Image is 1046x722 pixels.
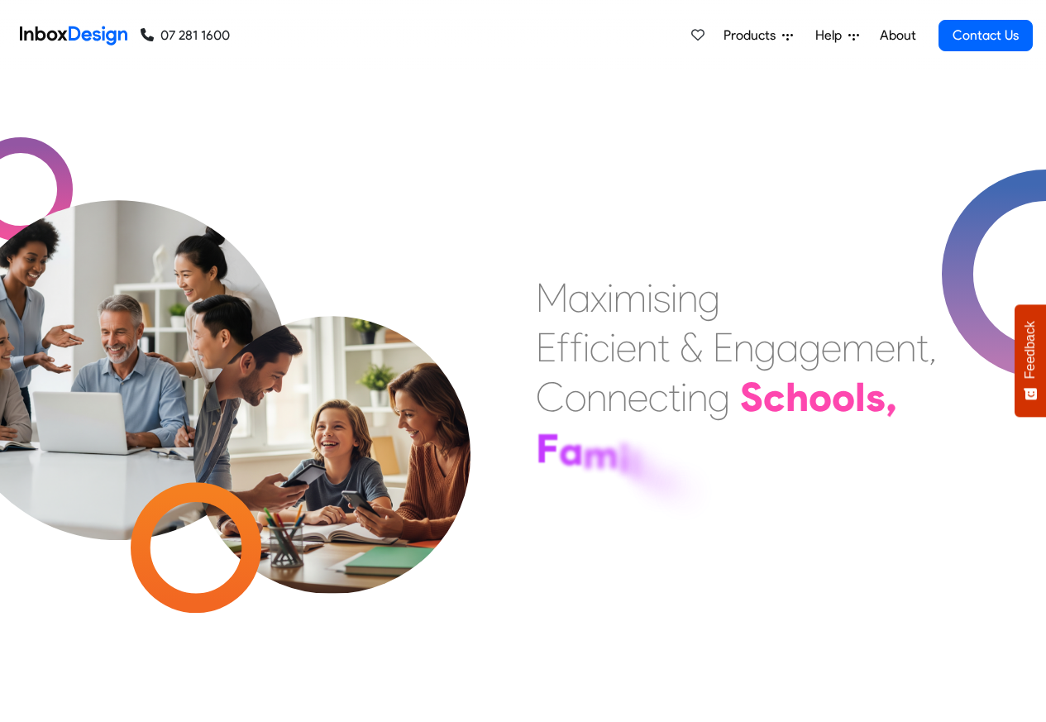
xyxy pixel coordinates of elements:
div: & [680,323,703,372]
div: l [629,439,640,489]
a: Contact Us [939,20,1033,51]
div: c [648,372,668,422]
div: i [681,372,687,422]
div: t [916,323,929,372]
div: M [536,273,568,323]
div: S [740,372,763,422]
div: m [614,273,647,323]
div: s [866,372,886,422]
div: e [651,453,673,503]
div: a [568,273,590,323]
div: f [556,323,570,372]
div: i [671,273,677,323]
div: e [821,323,842,372]
div: e [628,372,648,422]
div: g [754,323,776,372]
div: i [607,273,614,323]
span: Help [815,26,848,45]
div: g [799,323,821,372]
a: About [875,19,920,52]
div: i [619,434,629,484]
div: x [590,273,607,323]
div: o [565,372,586,422]
div: s [673,461,693,511]
div: o [809,372,832,422]
div: n [677,273,698,323]
div: C [536,372,565,422]
div: n [733,323,754,372]
div: e [616,323,637,372]
div: i [640,446,651,495]
div: g [708,372,730,422]
div: m [842,323,875,372]
div: f [570,323,583,372]
span: Feedback [1023,321,1038,379]
div: e [875,323,896,372]
div: , [929,323,937,372]
div: , [886,373,897,423]
div: n [586,372,607,422]
div: n [607,372,628,422]
div: t [657,323,670,372]
div: n [687,372,708,422]
a: Products [717,19,800,52]
div: a [559,426,583,476]
div: a [776,323,799,372]
div: n [637,323,657,372]
div: g [698,273,720,323]
div: o [832,372,855,422]
div: h [786,372,809,422]
div: Maximising Efficient & Engagement, Connecting Schools, Families, and Students. [536,273,937,521]
div: t [668,372,681,422]
div: l [855,372,866,422]
div: i [583,323,590,372]
a: 07 281 1600 [141,26,230,45]
div: i [609,323,616,372]
div: E [713,323,733,372]
div: c [763,372,786,422]
div: c [590,323,609,372]
div: i [647,273,653,323]
div: n [896,323,916,372]
span: Products [724,26,782,45]
div: m [583,429,619,479]
div: E [536,323,556,372]
div: s [653,273,671,323]
button: Feedback - Show survey [1015,304,1046,417]
a: Help [809,19,866,52]
div: F [536,423,559,473]
img: parents_with_child.png [159,247,505,594]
